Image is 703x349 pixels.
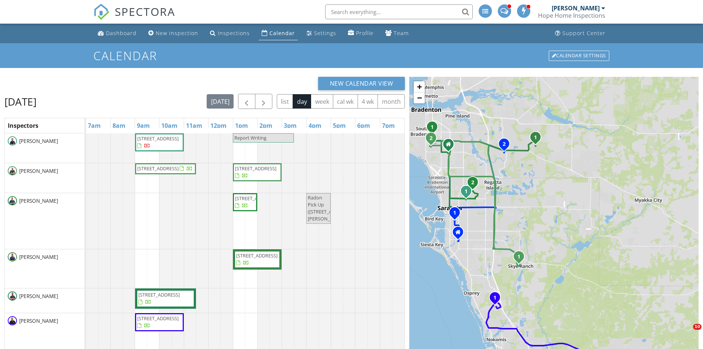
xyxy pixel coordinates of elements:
input: Search everything... [325,4,473,19]
div: Hope Home Inspections [538,12,605,19]
span: [PERSON_NAME] [18,197,59,205]
a: Settings [304,27,339,40]
span: [STREET_ADDRESS] [138,291,180,298]
a: 6pm [355,120,372,131]
button: cal wk [333,94,358,109]
div: 5985 Talon Preserve Dr, Nokomis, FL 34275 [495,297,499,302]
div: 570 57th Ave W 136, Bradenton, FL 34207 [431,138,435,142]
span: [STREET_ADDRESS] [137,165,179,172]
span: [PERSON_NAME] [18,317,59,325]
div: 3982 Chatsworth Greene 37, Sarasota, FL 34235 [473,182,477,187]
i: 1 [493,295,496,301]
span: [PERSON_NAME] [18,292,59,300]
span: 10 [693,324,702,330]
button: 4 wk [358,94,378,109]
i: 1 [534,135,537,140]
i: 1 [431,125,434,130]
a: Calendar [259,27,298,40]
i: 2 [430,136,433,141]
img: shaun_b.jpg [8,291,17,301]
div: Settings [314,30,336,37]
div: 105 48th Ave W, Bradenton, FL 34207 [432,127,437,131]
a: 1pm [233,120,250,131]
i: 1 [517,254,520,260]
span: [PERSON_NAME] [18,167,59,175]
span: Inspectors [8,122,38,130]
button: New Calendar View [318,77,405,90]
span: [STREET_ADDRESS] [235,195,276,202]
img: eric.jpg [8,166,17,175]
a: 7am [86,120,103,131]
i: 1 [453,211,456,216]
a: New Inspection [145,27,201,40]
i: 2 [471,180,474,185]
a: Dashboard [95,27,139,40]
a: 7pm [380,120,397,131]
span: [STREET_ADDRESS] [235,165,276,172]
span: Radon Pick Up ([STREET_ADDRESS][PERSON_NAME]) [308,194,351,222]
button: week [311,94,333,109]
div: New Inspection [156,30,198,37]
div: Support Center [562,30,606,37]
div: Calendar [269,30,295,37]
a: Company Profile [345,27,376,40]
a: Calendar Settings [548,50,610,62]
button: day [293,94,311,109]
h2: [DATE] [4,94,37,109]
i: 1 [465,189,468,194]
div: 8236 Summer Night Rd, Sarasota, FL 34241 [519,256,523,261]
a: 11am [184,120,204,131]
button: Next day [255,94,272,109]
img: justin.jpg [8,136,17,146]
img: jerry.jpg [8,316,17,325]
a: 5pm [331,120,348,131]
span: [PERSON_NAME] [18,253,59,261]
div: Calendar Settings [549,51,609,61]
div: 2641 Austin Street, Sarasota Florida 34231 [458,232,462,236]
span: [PERSON_NAME] [18,137,59,145]
iframe: Intercom live chat [678,324,696,342]
div: Dashboard [106,30,137,37]
span: Report Writing [234,134,266,141]
a: 3pm [282,120,299,131]
div: 5677 Silverside Pne Ct, Lakewood Ranch, FL 34211 [535,137,540,141]
div: 6259 Tassleflower Trail, Lakewood Ranch, FL 34202 [504,144,509,148]
h1: Calendar [93,49,610,62]
a: 9am [135,120,152,131]
a: 2pm [258,120,274,131]
span: [STREET_ADDRESS] [236,252,278,259]
a: 12pm [209,120,228,131]
a: Inspections [207,27,253,40]
button: list [277,94,293,109]
a: 8am [111,120,127,131]
div: Inspections [218,30,250,37]
button: month [378,94,405,109]
div: 6497 Parkland Dr Unit F, Sarasota FL 34243 [448,144,453,148]
img: The Best Home Inspection Software - Spectora [93,4,110,20]
a: Support Center [552,27,609,40]
i: 2 [503,142,506,147]
a: 4pm [307,120,323,131]
button: [DATE] [207,94,234,109]
a: SPECTORA [93,10,175,25]
button: Previous day [238,94,255,109]
span: [STREET_ADDRESS] [137,315,179,322]
div: Team [394,30,409,37]
a: Zoom out [414,92,425,103]
span: [STREET_ADDRESS] [137,135,179,142]
div: Profile [356,30,373,37]
div: 1214 Tallywood Dr 7020, Sarasota, FL 34237 [466,191,471,195]
a: Team [382,27,412,40]
div: 2003 S Shade Ave, Sarasota, FL 34239 [455,212,459,217]
div: [PERSON_NAME] [552,4,600,12]
a: Zoom in [414,81,425,92]
img: nick.jpg [8,196,17,205]
img: chris.jpg [8,252,17,261]
a: 10am [159,120,179,131]
span: SPECTORA [115,4,175,19]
